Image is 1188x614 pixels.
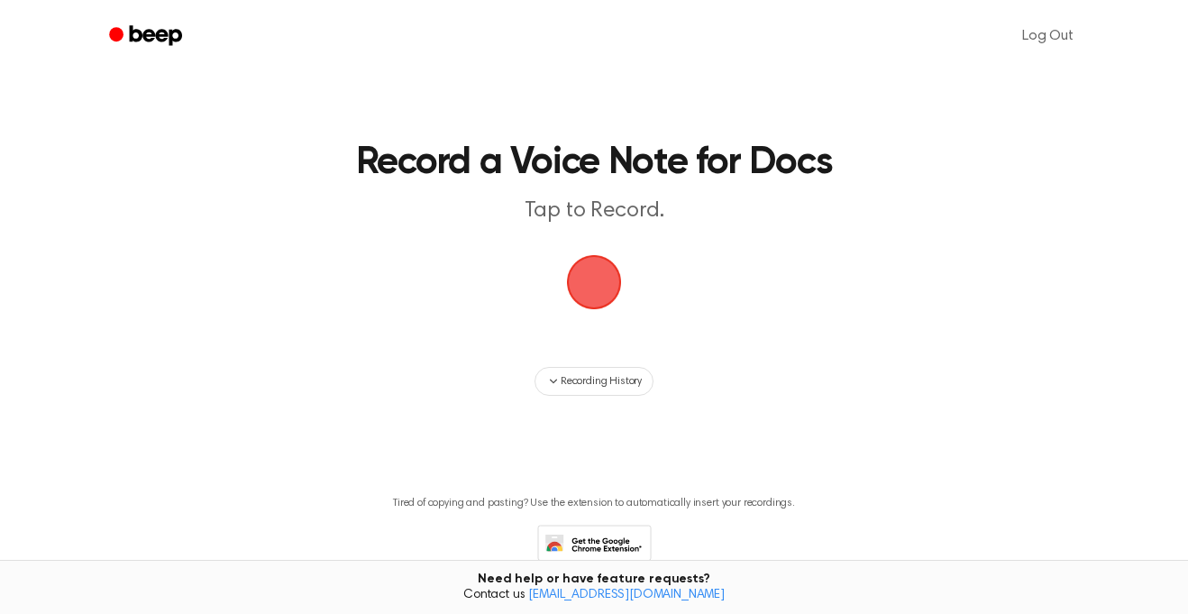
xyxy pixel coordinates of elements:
[11,588,1177,604] span: Contact us
[561,373,642,389] span: Recording History
[195,144,993,182] h1: Record a Voice Note for Docs
[567,255,621,309] img: Beep Logo
[96,19,198,54] a: Beep
[393,497,795,510] p: Tired of copying and pasting? Use the extension to automatically insert your recordings.
[528,589,725,601] a: [EMAIL_ADDRESS][DOMAIN_NAME]
[1004,14,1092,58] a: Log Out
[248,197,940,226] p: Tap to Record.
[535,367,653,396] button: Recording History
